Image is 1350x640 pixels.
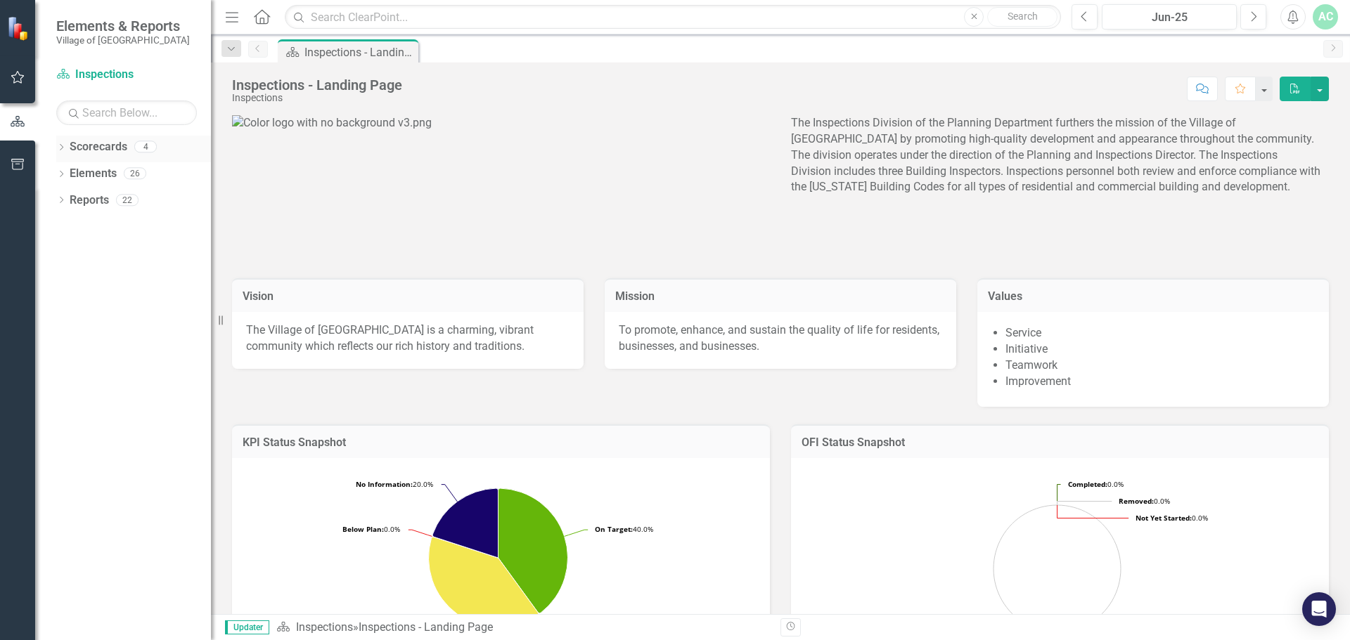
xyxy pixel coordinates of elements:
div: Inspections - Landing Page [304,44,415,61]
a: Inspections [56,67,197,83]
button: Search [987,7,1057,27]
h3: Mission [615,290,946,303]
div: Inspections [232,93,402,103]
img: Color logo with no background v3.png [232,115,432,131]
a: Inspections [296,620,353,634]
h3: OFI Status Snapshot [802,436,1318,449]
h3: Values [988,290,1318,303]
button: AC [1313,4,1338,30]
path: On Target, 2. [498,488,567,613]
input: Search ClearPoint... [285,5,1061,30]
div: Jun-25 [1107,9,1232,26]
path: Below Plan, 0. [432,537,498,559]
a: Scorecards [70,139,127,155]
li: Teamwork [1005,358,1315,374]
tspan: No Information: [356,479,413,489]
tspan: Removed: [1119,496,1154,506]
div: Inspections - Landing Page [232,77,402,93]
div: 22 [116,194,139,206]
path: Caution, 2. [429,537,539,627]
tspan: Below Plan: [342,524,384,534]
div: 26 [124,168,146,180]
input: Search Below... [56,100,197,125]
a: Elements [70,166,117,182]
tspan: Not Yet Started: [1136,513,1192,523]
text: 0.0% [1119,496,1170,506]
div: 4 [134,141,157,153]
text: 0.0% [1068,479,1124,489]
small: Village of [GEOGRAPHIC_DATA] [56,34,190,46]
tspan: On Target: [595,524,633,534]
span: Updater [225,620,269,634]
path: No Information, 1. [432,488,498,558]
li: Initiative [1005,341,1315,358]
text: 40.0% [595,524,653,534]
li: Improvement [1005,374,1315,390]
h3: Vision [243,290,573,303]
div: Inspections - Landing Page [359,620,493,634]
text: 0.0% [342,524,400,534]
text: 20.0% [356,479,433,489]
li: Service [1005,325,1315,341]
img: ClearPoint Strategy [7,16,32,41]
text: 0.0% [1136,513,1208,523]
tspan: Completed: [1068,479,1107,489]
p: The Village of [GEOGRAPHIC_DATA] is a charming, vibrant community which reflects our rich history... [246,322,570,355]
a: Reports [70,192,109,209]
p: The Inspections Division of the Planning Department furthers the mission of the Village of [GEOGR... [791,115,1329,198]
span: Search [1008,11,1038,22]
p: To promote, enhance, and sustain the quality of life for residents, businesses, and businesses. [619,322,942,355]
div: » [276,620,770,636]
span: Elements & Reports [56,18,190,34]
div: Open Intercom Messenger [1302,592,1336,626]
h3: KPI Status Snapshot [243,436,759,449]
button: Jun-25 [1102,4,1237,30]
